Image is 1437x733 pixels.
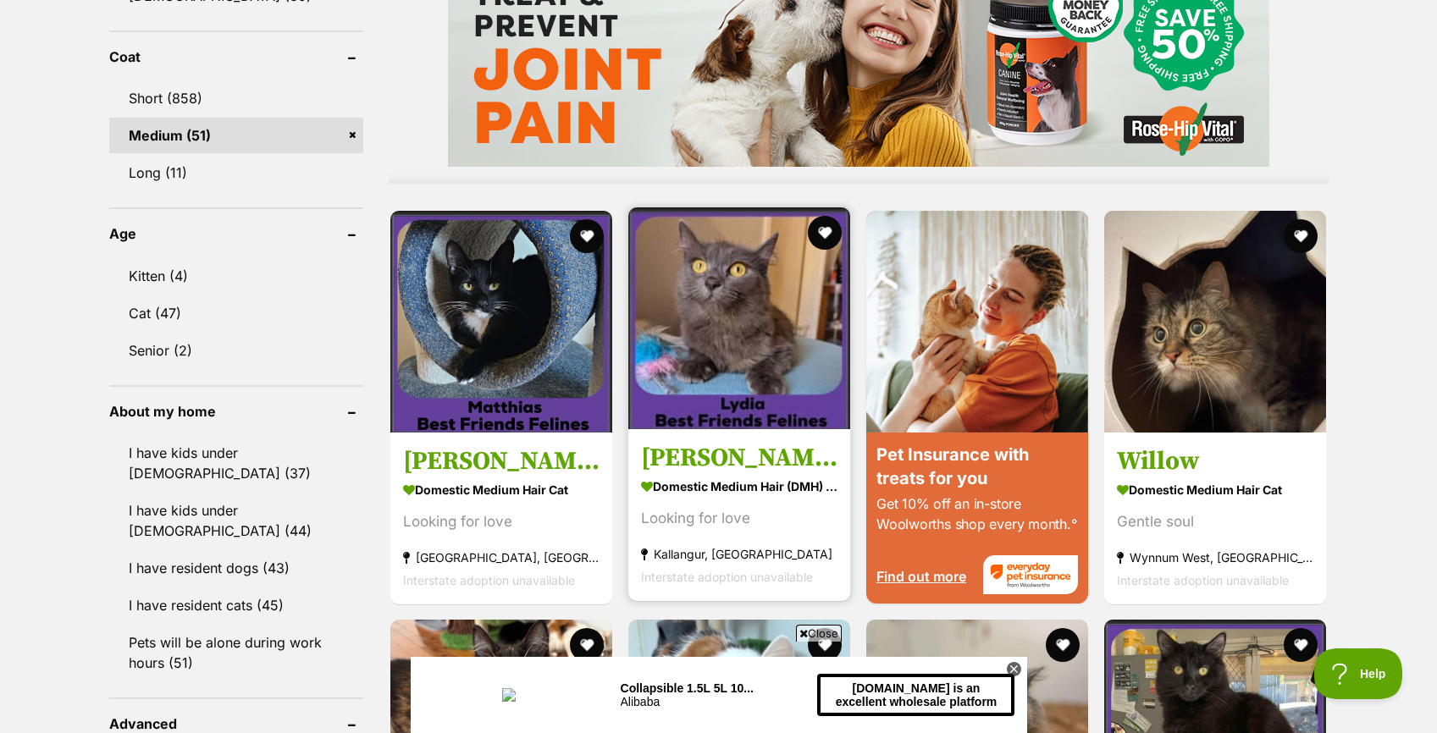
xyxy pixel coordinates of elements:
span: Interstate adoption unavailable [403,572,575,587]
header: Advanced [109,716,363,731]
a: Willow Domestic Medium Hair Cat Gentle soul Wynnum West, [GEOGRAPHIC_DATA] Interstate adoption un... [1104,432,1326,603]
div: Gentle soul [1117,510,1313,532]
div: Looking for love [641,506,837,529]
div: Looking for love [403,510,600,532]
a: I have kids under [DEMOGRAPHIC_DATA] (44) [109,493,363,548]
strong: Domestic Medium Hair Cat [1117,477,1313,501]
button: [DOMAIN_NAME] is an excellent wholesale platform [406,17,604,58]
img: adc.png [241,1,252,13]
header: Age [109,226,363,241]
a: Pets will be alone during work hours (51) [109,625,363,681]
div: Alibaba [210,38,407,52]
img: Willow - Domestic Medium Hair Cat [1104,211,1326,433]
button: favourite [808,216,842,250]
span: Interstate adoption unavailable [1117,572,1289,587]
a: I have resident cats (45) [109,587,363,623]
strong: Wynnum West, [GEOGRAPHIC_DATA] [1117,545,1313,568]
button: favourite [1285,628,1318,662]
button: favourite [1046,628,1080,662]
a: Cat (47) [109,295,363,331]
a: [PERSON_NAME] Domestic Medium Hair (DMH) Cat Looking for love Kallangur, [GEOGRAPHIC_DATA] Inters... [628,428,850,600]
a: Kitten (4) [109,258,363,294]
a: Medium (51) [109,118,363,153]
img: Lydia - Domestic Medium Hair (DMH) Cat [628,207,850,429]
h3: Willow [1117,444,1313,477]
h3: [PERSON_NAME] [403,444,600,477]
iframe: Help Scout Beacon - Open [1314,648,1403,699]
a: I have kids under [DEMOGRAPHIC_DATA] (37) [109,435,363,491]
span: Close [796,625,842,642]
header: Coat [109,49,363,64]
strong: Domestic Medium Hair Cat [403,477,600,501]
button: favourite [570,628,604,662]
div: Collapsible 1.5L 5L 10... [210,25,407,38]
header: About my home [109,404,363,419]
img: Matthias - Domestic Medium Hair Cat [390,211,612,433]
a: Long (11) [109,155,363,190]
span: Interstate adoption unavailable [641,569,813,583]
a: I have resident dogs (43) [109,550,363,586]
strong: Kallangur, [GEOGRAPHIC_DATA] [641,542,837,565]
iframe: Advertisement [411,648,1027,725]
button: favourite [570,219,604,253]
strong: Domestic Medium Hair (DMH) Cat [641,473,837,498]
h3: [PERSON_NAME] [641,441,837,473]
a: Senior (2) [109,333,363,368]
button: favourite [1285,219,1318,253]
strong: [GEOGRAPHIC_DATA], [GEOGRAPHIC_DATA] [403,545,600,568]
a: [PERSON_NAME] Domestic Medium Hair Cat Looking for love [GEOGRAPHIC_DATA], [GEOGRAPHIC_DATA] Inte... [390,432,612,603]
a: Short (858) [109,80,363,116]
